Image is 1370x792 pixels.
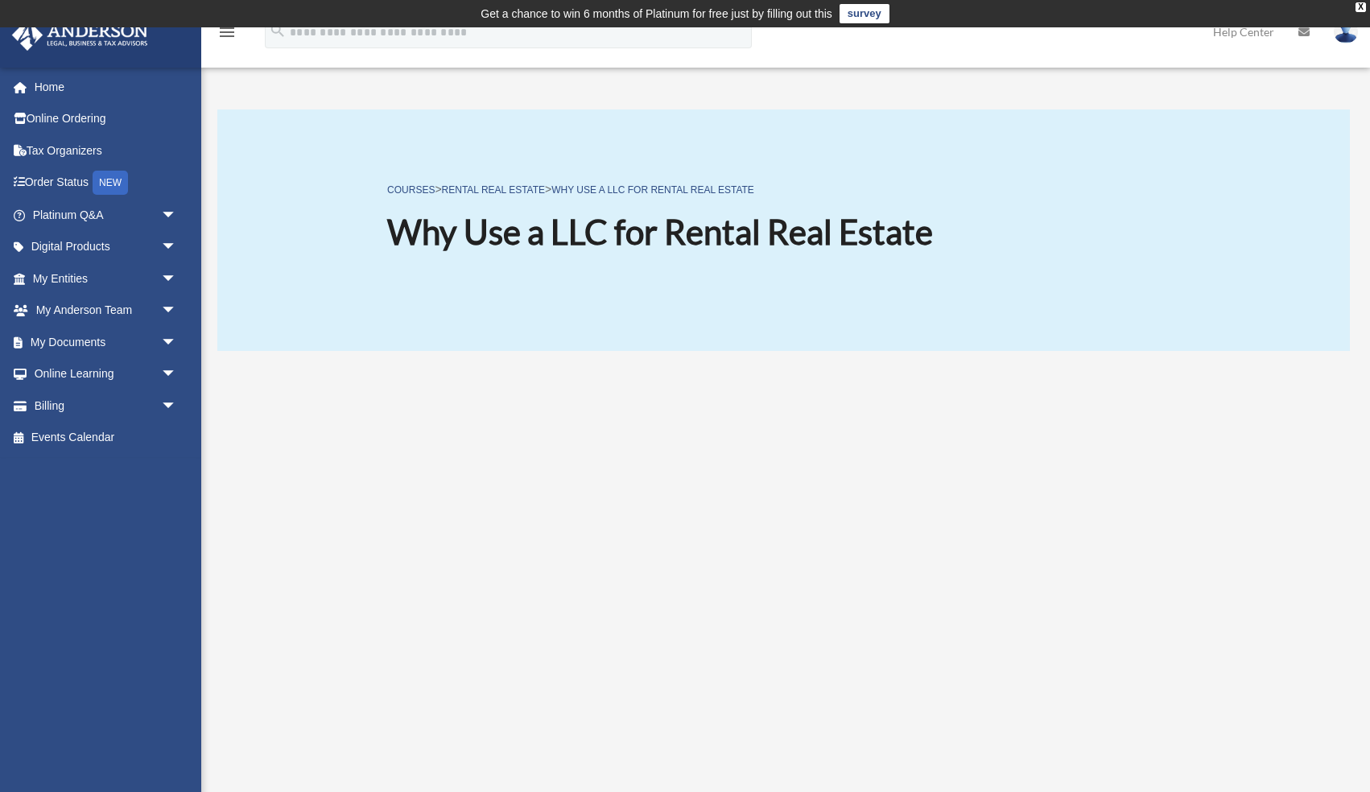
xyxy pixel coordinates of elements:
div: close [1356,2,1366,12]
a: Platinum Q&Aarrow_drop_down [11,199,201,231]
a: My Anderson Teamarrow_drop_down [11,295,201,327]
a: Digital Productsarrow_drop_down [11,231,201,263]
i: search [269,22,287,39]
a: Why Use a LLC for Rental Real Estate [551,184,754,196]
span: arrow_drop_down [161,326,193,359]
a: Tax Organizers [11,134,201,167]
a: Order StatusNEW [11,167,201,200]
a: My Documentsarrow_drop_down [11,326,201,358]
span: arrow_drop_down [161,295,193,328]
a: menu [217,28,237,42]
i: menu [217,23,237,42]
a: Billingarrow_drop_down [11,390,201,422]
img: Anderson Advisors Platinum Portal [7,19,153,51]
a: Online Ordering [11,103,201,135]
p: > > [387,179,933,200]
span: arrow_drop_down [161,199,193,232]
a: My Entitiesarrow_drop_down [11,262,201,295]
h1: Why Use a LLC for Rental Real Estate [387,208,933,256]
span: arrow_drop_down [161,390,193,423]
span: arrow_drop_down [161,358,193,391]
a: Events Calendar [11,422,201,454]
span: arrow_drop_down [161,262,193,295]
a: Home [11,71,201,103]
div: Get a chance to win 6 months of Platinum for free just by filling out this [481,4,832,23]
a: survey [840,4,889,23]
a: COURSES [387,184,435,196]
div: NEW [93,171,128,195]
a: Online Learningarrow_drop_down [11,358,201,390]
a: Rental Real Estate [442,184,545,196]
span: arrow_drop_down [161,231,193,264]
img: User Pic [1334,20,1358,43]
